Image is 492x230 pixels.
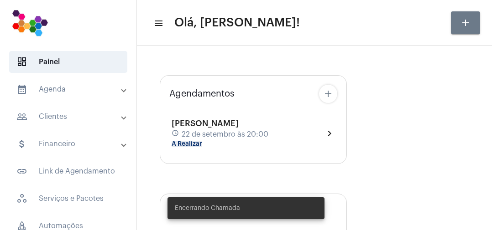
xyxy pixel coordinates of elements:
mat-panel-title: Clientes [16,111,122,122]
span: 22 de setembro às 20:00 [182,130,268,138]
span: Link de Agendamento [9,160,127,182]
span: Olá, [PERSON_NAME]! [174,15,300,30]
span: sidenav icon [16,193,27,204]
mat-icon: sidenav icon [16,111,27,122]
span: Agendamentos [169,89,235,99]
mat-icon: add [460,17,471,28]
mat-icon: add [323,88,334,99]
mat-icon: sidenav icon [16,166,27,177]
span: Serviços e Pacotes [9,188,127,210]
span: Painel [9,51,127,73]
mat-icon: sidenav icon [16,84,27,95]
mat-icon: chevron_right [324,128,335,139]
mat-panel-title: Financeiro [16,138,122,149]
mat-expansion-panel-header: sidenav iconClientes [5,106,136,128]
mat-expansion-panel-header: sidenav iconFinanceiro [5,133,136,155]
mat-icon: sidenav icon [16,138,27,149]
span: sidenav icon [16,56,27,67]
mat-icon: sidenav icon [153,18,162,29]
img: 7bf4c2a9-cb5a-6366-d80e-59e5d4b2024a.png [7,5,52,41]
mat-icon: schedule [172,129,180,139]
mat-panel-title: Agenda [16,84,122,95]
span: Encerrando Chamada [175,204,240,213]
mat-chip: A Realizar [172,141,202,147]
mat-expansion-panel-header: sidenav iconAgenda [5,78,136,100]
span: [PERSON_NAME] [172,119,239,128]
